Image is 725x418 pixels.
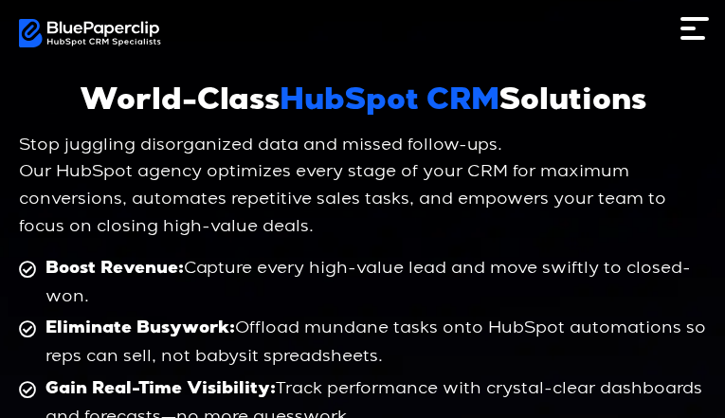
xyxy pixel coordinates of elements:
[45,320,235,337] b: Eliminate Busywork:
[41,255,707,311] span: Capture every high-value lead and move swiftly to closed-won.
[45,261,184,278] b: Boost Revenue:
[41,315,707,371] span: Offload mundane tasks onto HubSpot automations so reps can sell, not babysit spreadsheets.
[19,132,706,241] p: Stop juggling disorganized data and missed follow-ups. Our HubSpot agency optimizes every stage o...
[45,381,276,398] b: Gain Real-Time Visibility:
[676,17,714,55] div: Menu Toggle
[19,85,706,121] h1: World-Class Solutions
[19,19,161,47] img: BluePaperClip Logo White
[280,88,499,118] span: HubSpot CRM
